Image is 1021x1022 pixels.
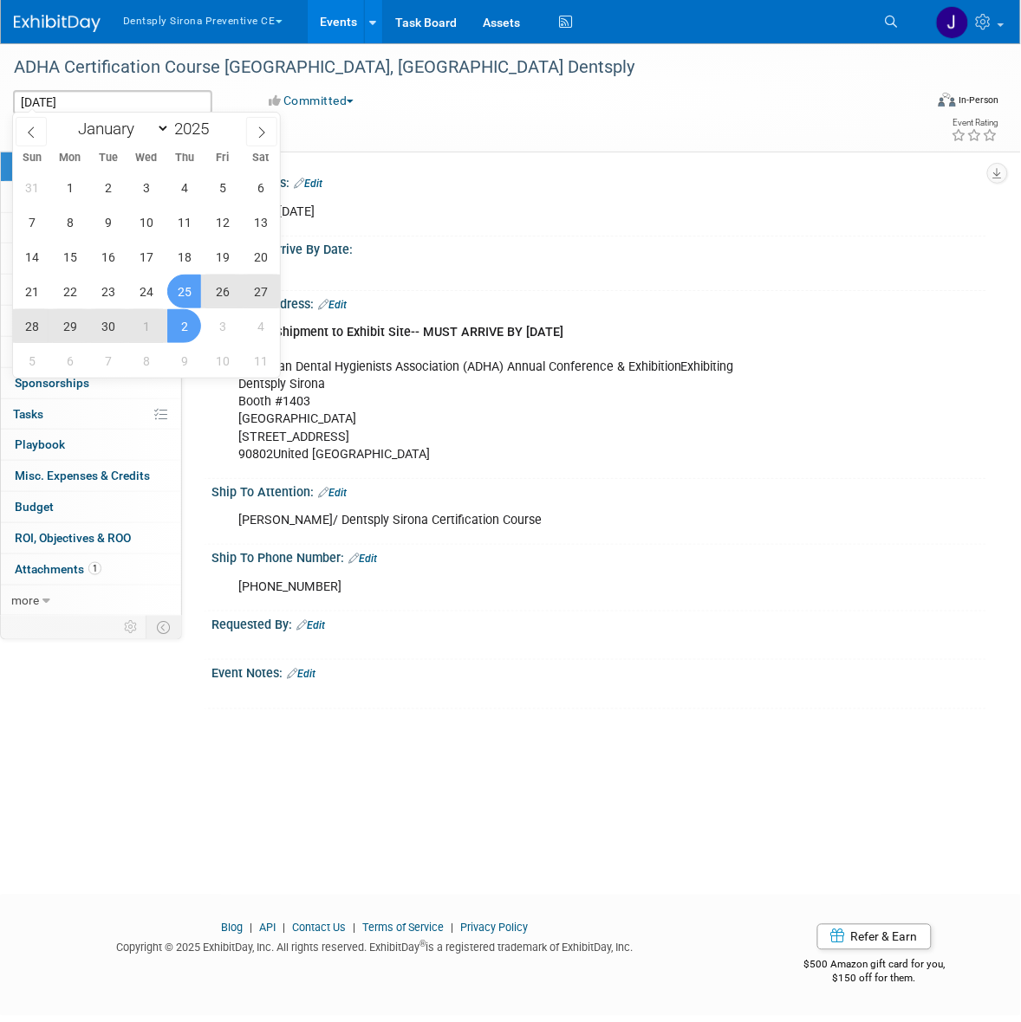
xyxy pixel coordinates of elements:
[296,619,325,631] a: Edit
[129,171,163,204] span: September 3, 2025
[13,90,212,114] input: Event Start Date - End Date
[205,275,239,308] span: September 26, 2025
[1,461,181,491] a: Misc. Expenses & Credits
[1,430,181,460] a: Playbook
[15,500,54,514] span: Budget
[8,52,903,83] div: ADHA Certification Course [GEOGRAPHIC_DATA], [GEOGRAPHIC_DATA] Dentsply
[170,119,222,139] input: Year
[14,15,101,32] img: ExhibitDay
[221,922,243,935] a: Blog
[127,152,166,164] span: Wed
[167,171,201,204] span: September 4, 2025
[211,236,986,258] div: Shipment Arrive By Date:
[211,479,986,501] div: Ship To Attention:
[129,240,163,274] span: September 17, 2025
[15,469,150,482] span: Misc. Expenses & Credits
[205,309,239,343] span: October 3, 2025
[15,437,65,451] span: Playbook
[53,240,87,274] span: September 15, 2025
[419,940,426,949] sup: ®
[244,344,277,378] span: October 11, 2025
[446,922,458,935] span: |
[763,972,986,986] div: $150 off for them.
[245,922,257,935] span: |
[13,936,737,956] div: Copyright © 2025 ExhibitDay, Inc. All rights reserved. ExhibitDay is a registered trademark of Ex...
[91,171,125,204] span: September 2, 2025
[936,6,969,39] img: Justin Newborn
[116,616,146,638] td: Personalize Event Tab Strip
[15,531,131,545] span: ROI, Objectives & ROO
[91,275,125,308] span: September 23, 2025
[15,309,49,343] span: September 28, 2025
[53,275,87,308] span: September 22, 2025
[91,309,125,343] span: September 30, 2025
[1,337,181,367] a: Shipments2
[211,611,986,634] div: Requested By:
[939,93,956,107] img: Format-Inperson.png
[238,325,563,340] b: Direct Shipment to Exhibit Site-- MUST ARRIVE BY [DATE]
[167,309,201,343] span: October 2, 2025
[763,947,986,986] div: $500 Amazon gift card for you,
[287,668,315,680] a: Edit
[15,205,49,239] span: September 7, 2025
[1,306,181,336] a: Giveaways
[11,593,39,607] span: more
[1,243,181,274] a: Travel Reservations
[53,344,87,378] span: October 6, 2025
[53,205,87,239] span: September 8, 2025
[211,545,986,567] div: Ship To Phone Number:
[205,171,239,204] span: September 5, 2025
[91,240,125,274] span: September 16, 2025
[263,92,361,109] button: Committed
[211,291,986,314] div: Shipping Address:
[1,182,181,212] a: Booth
[167,240,201,274] span: September 18, 2025
[205,205,239,239] span: September 12, 2025
[846,90,999,116] div: Event Format
[88,562,101,575] span: 1
[226,570,831,605] div: [PHONE_NUMBER]
[129,309,163,343] span: October 1, 2025
[1,585,181,616] a: more
[15,376,89,390] span: Sponsorships
[362,922,444,935] a: Terms of Service
[167,205,201,239] span: September 11, 2025
[204,152,242,164] span: Fri
[167,275,201,308] span: September 25, 2025
[244,240,277,274] span: September 20, 2025
[244,275,277,308] span: September 27, 2025
[211,660,986,682] div: Event Notes:
[244,309,277,343] span: October 4, 2025
[129,205,163,239] span: September 10, 2025
[224,256,973,283] div: [DATE]
[1,151,181,181] a: Event Information
[348,922,360,935] span: |
[1,492,181,522] a: Budget
[51,152,89,164] span: Mon
[959,94,999,107] div: In-Person
[318,487,347,499] a: Edit
[817,924,932,950] a: Refer & Earn
[91,205,125,239] span: September 9, 2025
[242,152,280,164] span: Sat
[318,299,347,311] a: Edit
[129,275,163,308] span: September 24, 2025
[15,240,49,274] span: September 14, 2025
[952,119,998,127] div: Event Rating
[1,523,181,553] a: ROI, Objectives & ROO
[244,205,277,239] span: September 13, 2025
[292,922,346,935] a: Contact Us
[146,616,182,638] td: Toggle Event Tabs
[259,922,276,935] a: API
[13,407,43,421] span: Tasks
[1,213,181,243] a: Staff
[129,344,163,378] span: October 8, 2025
[70,118,170,139] select: Month
[167,344,201,378] span: October 9, 2025
[89,152,127,164] span: Tue
[15,562,101,576] span: Attachments
[205,240,239,274] span: September 19, 2025
[15,171,49,204] span: August 31, 2025
[13,152,51,164] span: Sun
[15,275,49,308] span: September 21, 2025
